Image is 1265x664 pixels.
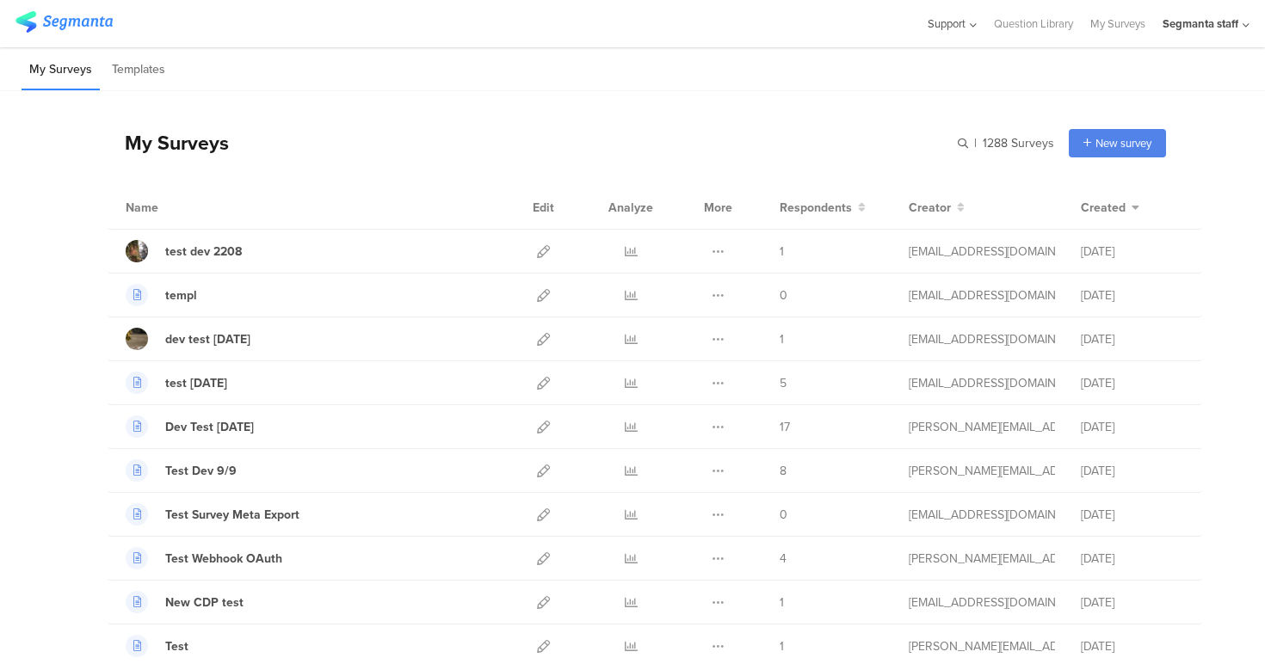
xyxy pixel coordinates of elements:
div: More [700,186,737,229]
div: eliran@segmanta.com [909,330,1055,348]
span: 1288 Surveys [983,134,1054,152]
div: eliran@segmanta.com [909,286,1055,304]
span: 0 [780,506,787,524]
span: 0 [780,286,787,304]
div: templ [165,286,197,304]
a: Test Survey Meta Export [126,503,299,526]
span: 1 [780,243,784,261]
div: Test Dev 9/9 [165,462,237,480]
div: [DATE] [1081,418,1184,436]
div: [DATE] [1081,462,1184,480]
div: Dev Test 9.9.25 [165,418,254,436]
div: Name [126,199,229,217]
div: riel@segmanta.com [909,550,1055,568]
div: channelle@segmanta.com [909,374,1055,392]
div: Edit [525,186,562,229]
li: Templates [104,50,173,90]
div: Analyze [605,186,657,229]
div: New CDP test [165,593,244,612]
div: test dev 2208 [165,243,242,261]
div: Test Survey Meta Export [165,506,299,524]
div: [DATE] [1081,593,1184,612]
div: raymund@segmanta.com [909,637,1055,655]
div: Test [165,637,188,655]
span: Support [928,15,966,32]
span: 8 [780,462,787,480]
li: My Surveys [22,50,100,90]
span: Respondents [780,199,852,217]
div: [DATE] [1081,374,1184,392]
div: dev test 9 sep 25 [165,330,250,348]
button: Respondents [780,199,866,217]
div: svyatoslav@segmanta.com [909,593,1055,612]
div: riel@segmanta.com [909,418,1055,436]
a: test dev 2208 [126,240,242,262]
span: Creator [909,199,951,217]
span: 5 [780,374,787,392]
div: Test Webhook OAuth [165,550,282,568]
div: [DATE] [1081,637,1184,655]
div: [DATE] [1081,286,1184,304]
a: Dev Test [DATE] [126,415,254,438]
img: segmanta logo [15,11,113,33]
span: 17 [780,418,790,436]
a: templ [126,284,197,306]
a: dev test [DATE] [126,328,250,350]
div: eliran@segmanta.com [909,243,1055,261]
div: Segmanta staff [1163,15,1238,32]
div: [DATE] [1081,506,1184,524]
span: Created [1081,199,1126,217]
a: Test Dev 9/9 [126,459,237,482]
span: | [972,134,979,152]
a: Test Webhook OAuth [126,547,282,569]
div: svyatoslav@segmanta.com [909,506,1055,524]
button: Creator [909,199,965,217]
button: Created [1081,199,1139,217]
a: New CDP test [126,591,244,613]
a: Test [126,635,188,657]
div: [DATE] [1081,330,1184,348]
span: 1 [780,593,784,612]
div: [DATE] [1081,550,1184,568]
span: 1 [780,330,784,348]
span: 4 [780,550,787,568]
span: 1 [780,637,784,655]
div: My Surveys [108,128,229,157]
div: [DATE] [1081,243,1184,261]
div: test 9.9.25 [165,374,227,392]
div: raymund@segmanta.com [909,462,1055,480]
span: New survey [1095,135,1151,151]
a: test [DATE] [126,372,227,394]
